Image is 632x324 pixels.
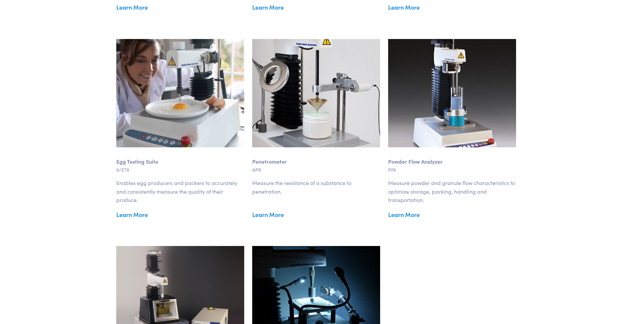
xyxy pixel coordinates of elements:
[252,2,380,12] a: Learn More
[388,179,516,204] p: Measure powder and granule flow characteristics to optimize storage, packing, handling and transp...
[116,179,244,204] p: Enables egg producers and packers to accurately and consistently measure the quality of their pro...
[252,179,380,196] p: Measure the resistance of a substance to penetration.
[252,147,380,166] p: Penetrometer
[252,39,380,147] img: penetrometer.jpg
[116,2,244,12] a: Learn More
[388,147,516,166] p: Powder Flow Analyzer
[388,210,516,220] a: Learn More
[388,166,516,173] p: PFA
[388,2,516,12] a: Learn More
[116,39,244,147] img: egg-testing.jpg
[116,166,244,173] p: A/ETK
[116,147,244,166] p: Egg Testing Suite
[388,39,516,147] img: hardware-plus-with-powder-flow-analyzer.jpg
[252,166,380,173] p: APR
[116,210,244,220] a: Learn More
[252,210,380,220] a: Learn More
